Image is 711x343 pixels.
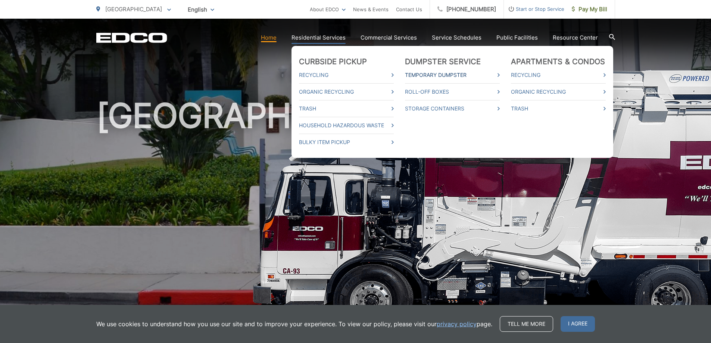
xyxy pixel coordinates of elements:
a: Household Hazardous Waste [299,121,394,130]
a: About EDCO [310,5,346,14]
a: Organic Recycling [511,87,606,96]
a: News & Events [353,5,389,14]
a: Dumpster Service [405,57,481,66]
a: Bulky Item Pickup [299,138,394,147]
a: Apartments & Condos [511,57,605,66]
span: Pay My Bill [572,5,607,14]
a: Recycling [299,71,394,79]
a: Storage Containers [405,104,500,113]
a: Commercial Services [361,33,417,42]
a: Roll-Off Boxes [405,87,500,96]
a: Organic Recycling [299,87,394,96]
span: I agree [561,316,595,332]
a: privacy policy [437,319,477,328]
h1: [GEOGRAPHIC_DATA] [96,97,615,333]
a: Residential Services [291,33,346,42]
a: Public Facilities [496,33,538,42]
a: Home [261,33,277,42]
a: Trash [299,104,394,113]
a: Recycling [511,71,606,79]
p: We use cookies to understand how you use our site and to improve your experience. To view our pol... [96,319,492,328]
a: Curbside Pickup [299,57,367,66]
a: Trash [511,104,606,113]
a: Tell me more [500,316,553,332]
span: [GEOGRAPHIC_DATA] [105,6,162,13]
a: Temporary Dumpster [405,71,500,79]
a: Service Schedules [432,33,481,42]
a: Resource Center [553,33,598,42]
a: Contact Us [396,5,422,14]
a: EDCD logo. Return to the homepage. [96,32,167,43]
span: English [182,3,220,16]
